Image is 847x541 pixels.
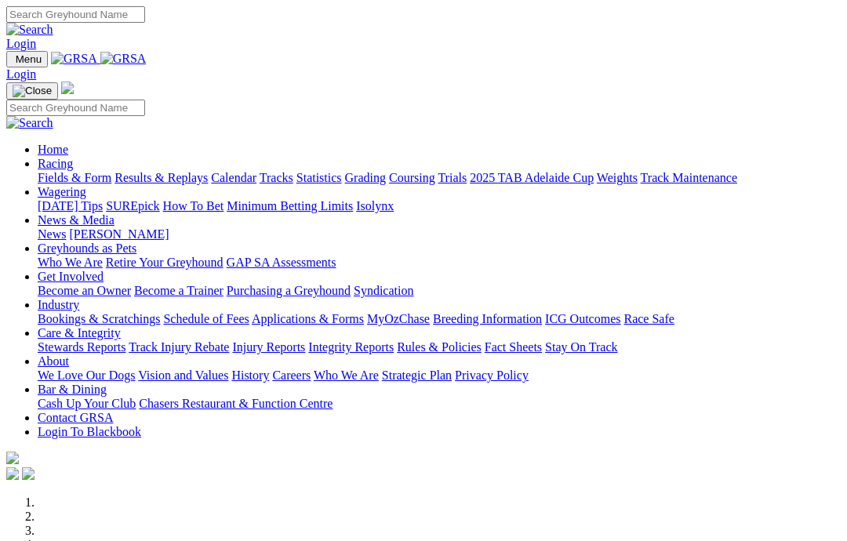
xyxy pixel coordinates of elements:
[38,354,69,368] a: About
[260,171,293,184] a: Tracks
[397,340,482,354] a: Rules & Policies
[455,369,529,382] a: Privacy Policy
[314,369,379,382] a: Who We Are
[545,340,617,354] a: Stay On Track
[438,171,467,184] a: Trials
[38,383,107,396] a: Bar & Dining
[367,312,430,325] a: MyOzChase
[38,425,141,438] a: Login To Blackbook
[38,298,79,311] a: Industry
[38,171,111,184] a: Fields & Form
[6,67,36,81] a: Login
[382,369,452,382] a: Strategic Plan
[470,171,594,184] a: 2025 TAB Adelaide Cup
[115,171,208,184] a: Results & Replays
[13,85,52,97] img: Close
[545,312,620,325] a: ICG Outcomes
[6,467,19,480] img: facebook.svg
[272,369,311,382] a: Careers
[61,82,74,94] img: logo-grsa-white.png
[134,284,224,297] a: Become a Trainer
[138,369,228,382] a: Vision and Values
[38,143,68,156] a: Home
[38,213,115,227] a: News & Media
[38,241,136,255] a: Greyhounds as Pets
[389,171,435,184] a: Coursing
[38,340,125,354] a: Stewards Reports
[597,171,638,184] a: Weights
[6,23,53,37] img: Search
[345,171,386,184] a: Grading
[38,256,103,269] a: Who We Are
[354,284,413,297] a: Syndication
[22,467,35,480] img: twitter.svg
[38,411,113,424] a: Contact GRSA
[6,6,145,23] input: Search
[227,256,336,269] a: GAP SA Assessments
[623,312,674,325] a: Race Safe
[139,397,333,410] a: Chasers Restaurant & Function Centre
[356,199,394,212] a: Isolynx
[231,369,269,382] a: History
[227,199,353,212] a: Minimum Betting Limits
[38,312,841,326] div: Industry
[38,397,136,410] a: Cash Up Your Club
[100,52,147,66] img: GRSA
[129,340,229,354] a: Track Injury Rebate
[163,199,224,212] a: How To Bet
[38,227,66,241] a: News
[38,199,841,213] div: Wagering
[38,312,160,325] a: Bookings & Scratchings
[38,171,841,185] div: Racing
[6,452,19,464] img: logo-grsa-white.png
[38,199,103,212] a: [DATE] Tips
[308,340,394,354] a: Integrity Reports
[6,100,145,116] input: Search
[106,199,159,212] a: SUREpick
[163,312,249,325] a: Schedule of Fees
[69,227,169,241] a: [PERSON_NAME]
[211,171,256,184] a: Calendar
[38,227,841,241] div: News & Media
[252,312,364,325] a: Applications & Forms
[6,82,58,100] button: Toggle navigation
[6,116,53,130] img: Search
[38,157,73,170] a: Racing
[106,256,224,269] a: Retire Your Greyhound
[641,171,737,184] a: Track Maintenance
[6,37,36,50] a: Login
[38,185,86,198] a: Wagering
[296,171,342,184] a: Statistics
[433,312,542,325] a: Breeding Information
[6,51,48,67] button: Toggle navigation
[485,340,542,354] a: Fact Sheets
[51,52,97,66] img: GRSA
[38,284,841,298] div: Get Involved
[38,270,104,283] a: Get Involved
[38,369,135,382] a: We Love Our Dogs
[38,369,841,383] div: About
[38,397,841,411] div: Bar & Dining
[16,53,42,65] span: Menu
[38,256,841,270] div: Greyhounds as Pets
[38,284,131,297] a: Become an Owner
[227,284,351,297] a: Purchasing a Greyhound
[38,340,841,354] div: Care & Integrity
[38,326,121,339] a: Care & Integrity
[232,340,305,354] a: Injury Reports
